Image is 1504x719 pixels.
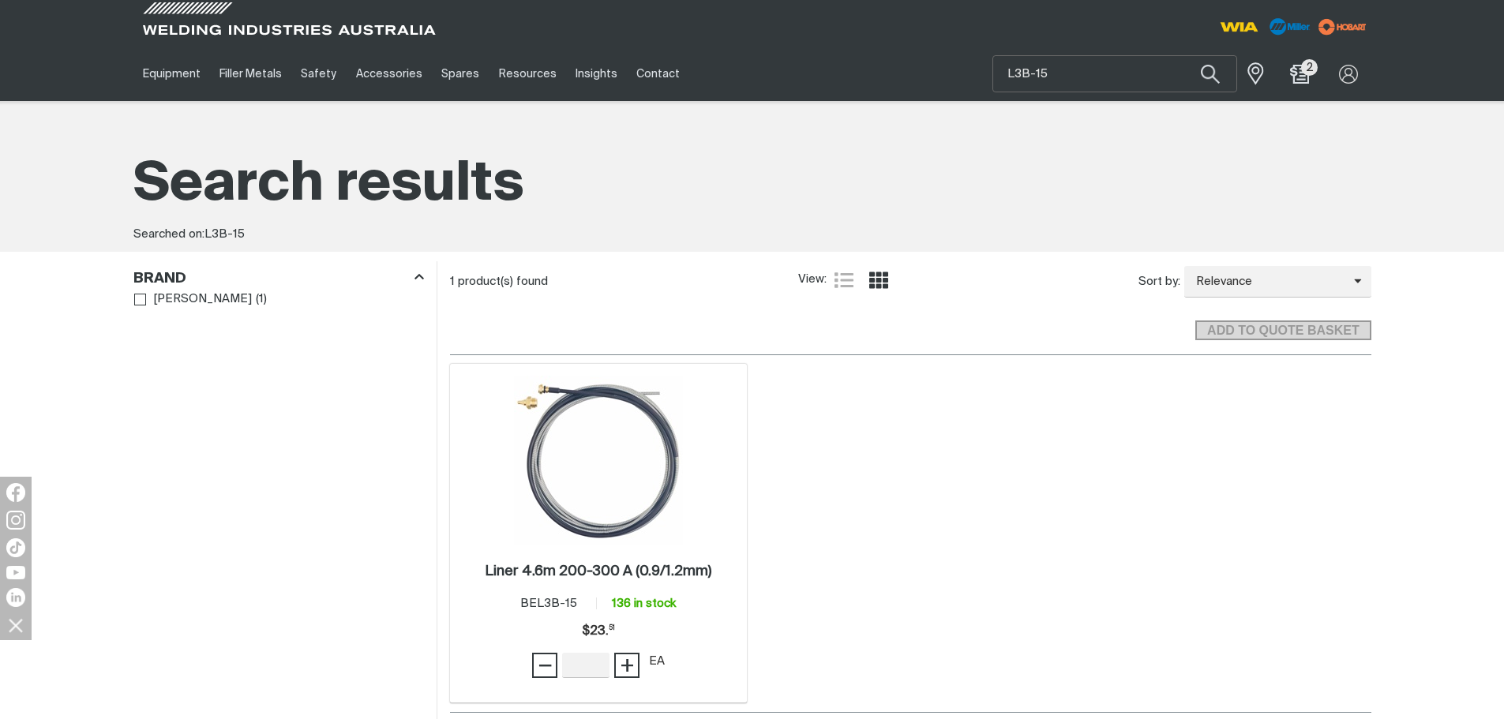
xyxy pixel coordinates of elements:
[450,274,798,290] div: 1
[134,289,253,310] a: [PERSON_NAME]
[1183,55,1237,92] button: Search products
[133,150,1371,220] h1: Search results
[133,47,1062,101] nav: Main
[582,616,615,647] span: $23.
[6,566,25,579] img: YouTube
[6,538,25,557] img: TikTok
[347,47,432,101] a: Accessories
[612,597,676,609] span: 136 in stock
[133,261,424,311] aside: Filters
[489,47,565,101] a: Resources
[566,47,627,101] a: Insights
[133,47,210,101] a: Equipment
[620,652,635,679] span: +
[1138,273,1180,291] span: Sort by:
[993,56,1236,92] input: Product name or item number...
[6,511,25,530] img: Instagram
[450,302,1371,346] section: Add to cart control
[1195,320,1371,341] button: Add selected products to the shopping cart
[609,625,615,631] sup: 51
[432,47,489,101] a: Spares
[627,47,689,101] a: Contact
[133,270,186,288] h3: Brand
[1314,15,1371,39] img: miller
[204,228,245,240] span: L3B-15
[256,290,267,309] span: ( 1 )
[485,563,711,581] a: Liner 4.6m 200-300 A (0.9/1.2mm)
[485,564,711,579] h2: Liner 4.6m 200-300 A (0.9/1.2mm)
[133,268,424,289] div: Brand
[450,261,1371,301] section: Product list controls
[2,612,29,638] img: hide socials
[649,653,665,671] div: EA
[153,290,252,309] span: [PERSON_NAME]
[291,47,346,101] a: Safety
[458,275,548,287] span: product(s) found
[6,483,25,502] img: Facebook
[798,271,827,289] span: View:
[835,271,853,290] a: List view
[133,226,1371,244] div: Searched on:
[1184,273,1354,291] span: Relevance
[520,597,577,609] span: BEL3B-15
[538,652,553,679] span: −
[6,588,25,607] img: LinkedIn
[134,289,423,310] ul: Brand
[582,616,615,647] div: Price
[514,376,683,545] img: Liner 4.6m 200-300 A (0.9/1.2mm)
[210,47,291,101] a: Filler Metals
[1197,320,1369,341] span: ADD TO QUOTE BASKET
